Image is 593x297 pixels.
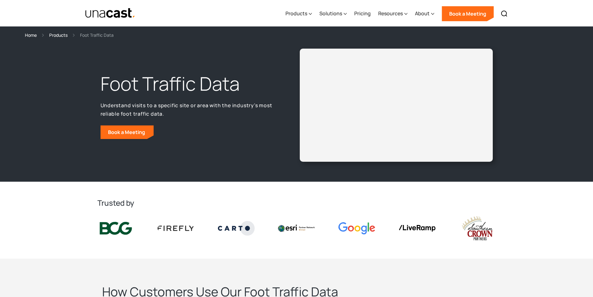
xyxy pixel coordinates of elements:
a: Products [49,31,68,39]
div: Resources [378,1,407,26]
div: Products [285,1,312,26]
img: Google logo [338,222,375,234]
div: About [415,10,430,17]
div: Resources [378,10,403,17]
h2: Trusted by [97,198,496,208]
img: BCG logo [97,221,134,236]
a: Pricing [354,1,371,26]
h1: Foot Traffic Data [101,71,277,96]
a: Home [25,31,37,39]
img: Unacast text logo [85,8,136,19]
img: Carto logo [218,221,255,235]
iframe: Unacast - European Vaccines v2 [305,54,488,157]
a: Book a Meeting [101,125,154,139]
img: liveramp logo [399,225,435,232]
a: Book a Meeting [442,6,494,21]
img: Esri logo [278,225,315,232]
div: Products [285,10,307,17]
img: southern crown logo [459,215,496,241]
div: Solutions [319,10,342,17]
p: Understand visits to a specific site or area with the industry’s most reliable foot traffic data. [101,101,277,118]
img: Firefly Advertising logo [158,226,194,231]
div: About [415,1,434,26]
a: home [85,8,136,19]
div: Foot Traffic Data [80,31,114,39]
div: Solutions [319,1,347,26]
img: Search icon [501,10,508,17]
